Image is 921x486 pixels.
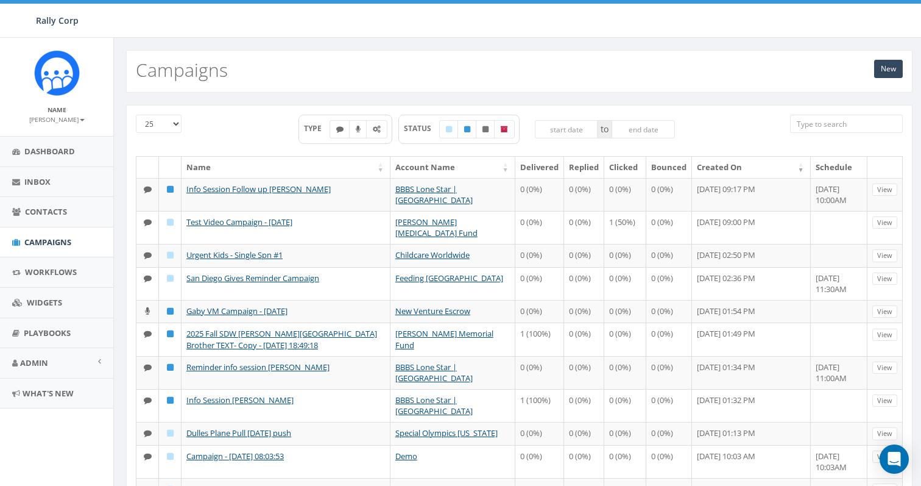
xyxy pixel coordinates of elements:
[872,216,897,229] a: View
[167,396,174,404] i: Published
[604,300,646,323] td: 0 (0%)
[186,273,319,284] a: San Diego Gives Reminder Campaign
[464,126,470,133] i: Published
[604,422,646,445] td: 0 (0%)
[604,244,646,267] td: 0 (0%)
[395,328,493,351] a: [PERSON_NAME] Memorial Fund
[395,427,498,438] a: Special Olympics [US_STATE]
[27,297,62,308] span: Widgets
[872,362,897,374] a: View
[604,323,646,356] td: 0 (0%)
[515,244,564,267] td: 0 (0%)
[186,216,292,227] a: Test Video Campaign - [DATE]
[330,120,350,138] label: Text SMS
[872,273,897,285] a: View
[24,237,71,248] span: Campaigns
[476,120,495,138] label: Unpublished
[564,267,604,300] td: 0 (0%)
[515,356,564,389] td: 0 (0%)
[136,60,228,80] h2: Campaigns
[872,249,897,262] a: View
[535,120,598,138] input: start date
[336,126,344,133] i: Text SMS
[167,251,174,259] i: Draft
[604,178,646,211] td: 0 (0%)
[25,206,67,217] span: Contacts
[692,211,811,244] td: [DATE] 09:00 PM
[880,445,909,474] div: Open Intercom Messenger
[598,120,612,138] span: to
[395,216,478,239] a: [PERSON_NAME] [MEDICAL_DATA] Fund
[646,323,692,356] td: 0 (0%)
[36,15,79,26] span: Rally Corp
[144,185,152,193] i: Text SMS
[646,300,692,323] td: 0 (0%)
[24,176,51,187] span: Inbox
[692,178,811,211] td: [DATE] 09:17 PM
[811,445,867,478] td: [DATE] 10:03AM
[395,306,470,316] a: New Venture Escrow
[186,427,291,438] a: Dulles Plane Pull [DATE] push
[25,266,77,277] span: Workflows
[390,157,515,178] th: Account Name: activate to sort column ascending
[646,178,692,211] td: 0 (0%)
[646,389,692,422] td: 0 (0%)
[646,211,692,244] td: 0 (0%)
[395,184,473,206] a: BBBS Lone Star | [GEOGRAPHIC_DATA]
[395,249,470,260] a: Childcare Worldwide
[482,126,489,133] i: Unpublished
[872,329,897,341] a: View
[366,120,387,138] label: Automated Message
[564,244,604,267] td: 0 (0%)
[29,113,85,124] a: [PERSON_NAME]
[604,445,646,478] td: 0 (0%)
[373,126,381,133] i: Automated Message
[692,244,811,267] td: [DATE] 02:50 PM
[24,327,71,338] span: Playbooks
[811,356,867,389] td: [DATE] 11:00AM
[515,157,564,178] th: Delivered
[646,157,692,178] th: Bounced
[186,249,283,260] a: Urgent Kids - Single Spn #1
[167,452,174,460] i: Draft
[604,157,646,178] th: Clicked
[811,178,867,211] td: [DATE] 10:00AM
[439,120,459,138] label: Draft
[494,120,515,138] label: Archived
[564,300,604,323] td: 0 (0%)
[515,445,564,478] td: 0 (0%)
[356,126,361,133] i: Ringless Voice Mail
[186,395,294,406] a: Info Session [PERSON_NAME]
[395,273,503,284] a: Feeding [GEOGRAPHIC_DATA]
[457,120,477,138] label: Published
[186,451,284,462] a: Campaign - [DATE] 08:03:53
[872,395,897,407] a: View
[186,362,330,373] a: Reminder info session [PERSON_NAME]
[692,157,811,178] th: Created On: activate to sort column ascending
[646,445,692,478] td: 0 (0%)
[646,267,692,300] td: 0 (0%)
[23,388,74,399] span: What's New
[564,323,604,356] td: 0 (0%)
[186,306,288,316] a: Gaby VM Campaign - [DATE]
[167,330,174,338] i: Published
[692,445,811,478] td: [DATE] 10:03 AM
[564,178,604,211] td: 0 (0%)
[515,211,564,244] td: 0 (0%)
[144,218,152,226] i: Text SMS
[167,218,174,226] i: Draft
[145,307,150,315] i: Ringless Voice Mail
[182,157,390,178] th: Name: activate to sort column ascending
[874,60,903,78] a: New
[646,244,692,267] td: 0 (0%)
[304,123,330,134] span: TYPE
[692,389,811,422] td: [DATE] 01:32 PM
[34,50,80,96] img: Icon_1.png
[564,157,604,178] th: Replied
[186,328,377,351] a: 2025 Fall SDW [PERSON_NAME][GEOGRAPHIC_DATA] Brother TEXT- Copy - [DATE] 18:49:18
[395,395,473,417] a: BBBS Lone Star | [GEOGRAPHIC_DATA]
[144,452,152,460] i: Text SMS
[692,267,811,300] td: [DATE] 02:36 PM
[395,451,417,462] a: Demo
[167,363,174,371] i: Published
